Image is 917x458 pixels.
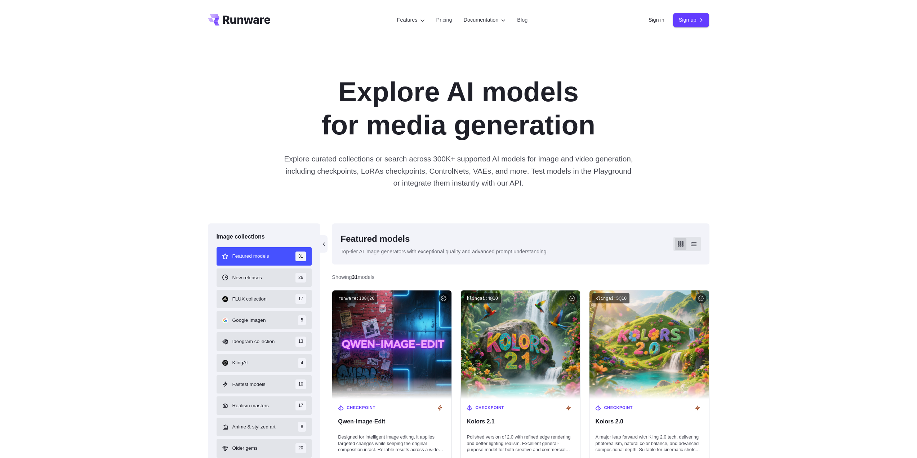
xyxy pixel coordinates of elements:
button: Featured models 31 [217,247,312,266]
span: Checkpoint [347,405,375,411]
img: Qwen‑Image‑Edit [332,290,451,399]
a: Sign up [673,13,709,27]
p: Top-tier AI image generators with exceptional quality and advanced prompt understanding. [340,248,548,256]
span: Featured models [232,252,269,260]
p: Explore curated collections or search across 300K+ supported AI models for image and video genera... [283,153,634,189]
button: Older gems 20 [217,439,312,457]
span: Ideogram collection [232,338,275,346]
button: New releases 26 [217,268,312,287]
a: Sign in [649,16,664,24]
span: 17 [295,401,306,410]
button: Ideogram collection 13 [217,332,312,351]
span: New releases [232,274,262,282]
span: Kolors 2.1 [467,418,574,425]
span: Google Imagen [232,316,266,324]
span: 31 [295,252,306,261]
span: 20 [295,443,306,453]
span: Checkpoint [475,405,504,411]
button: Google Imagen 5 [217,311,312,329]
label: Features [397,16,425,24]
span: Designed for intelligent image editing, it applies targeted changes while keeping the original co... [338,434,446,453]
code: runware:108@20 [335,293,377,304]
code: klingai:5@10 [592,293,629,304]
span: KlingAI [232,359,248,367]
span: 8 [298,422,306,432]
a: Blog [517,16,528,24]
button: Fastest models 10 [217,375,312,393]
a: Pricing [436,16,452,24]
a: Go to / [208,14,271,26]
button: ‹ [320,235,328,253]
span: Checkpoint [604,405,633,411]
span: Qwen‑Image‑Edit [338,418,446,425]
span: 5 [298,315,306,325]
span: 26 [295,273,306,283]
div: Featured models [340,232,548,246]
span: Polished version of 2.0 with refined edge rendering and better lighting realism. Excellent genera... [467,434,574,453]
strong: 31 [352,274,358,280]
div: Image collections [217,232,312,241]
code: klingai:4@10 [464,293,501,304]
span: 4 [298,358,306,368]
span: Older gems [232,444,258,452]
button: Realism masters 17 [217,396,312,415]
label: Documentation [464,16,506,24]
span: Kolors 2.0 [595,418,703,425]
span: 17 [295,294,306,304]
h1: Explore AI models for media generation [258,75,659,141]
span: Fastest models [232,381,266,388]
img: Kolors 2.1 [461,290,580,399]
span: Anime & stylized art [232,423,276,431]
div: Showing models [332,273,374,281]
img: Kolors 2.0 [589,290,709,399]
button: Anime & stylized art 8 [217,418,312,436]
span: 10 [295,379,306,389]
span: A major leap forward with Kling 2.0 tech, delivering photorealism, natural color balance, and adv... [595,434,703,453]
span: FLUX collection [232,295,267,303]
button: KlingAI 4 [217,354,312,372]
span: Realism masters [232,402,269,410]
button: FLUX collection 17 [217,290,312,308]
span: 13 [295,337,306,346]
